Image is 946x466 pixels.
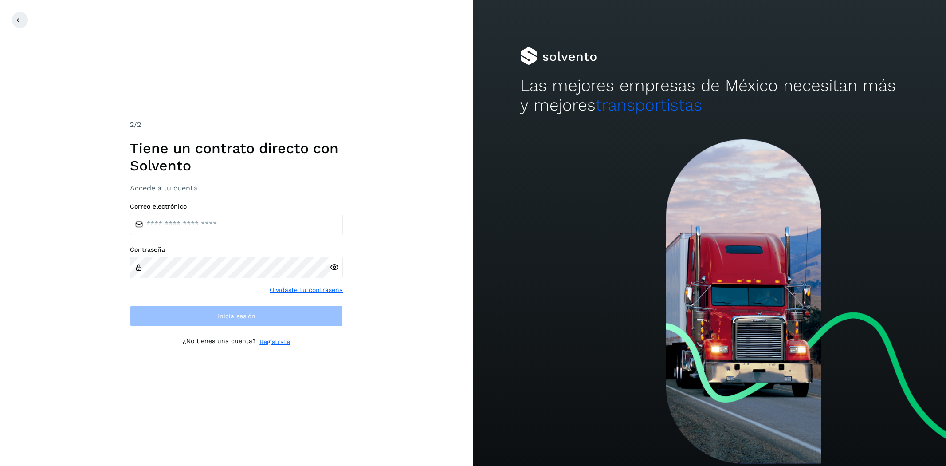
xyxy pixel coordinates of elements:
[130,119,343,130] div: /2
[130,246,343,253] label: Contraseña
[130,140,343,174] h1: Tiene un contrato directo con Solvento
[130,184,343,192] h3: Accede a tu cuenta
[183,337,256,347] p: ¿No tienes una cuenta?
[130,203,343,210] label: Correo electrónico
[130,120,134,129] span: 2
[520,76,899,115] h2: Las mejores empresas de México necesitan más y mejores
[270,285,343,295] a: Olvidaste tu contraseña
[218,313,255,319] span: Inicia sesión
[259,337,290,347] a: Regístrate
[130,305,343,327] button: Inicia sesión
[596,95,702,115] span: transportistas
